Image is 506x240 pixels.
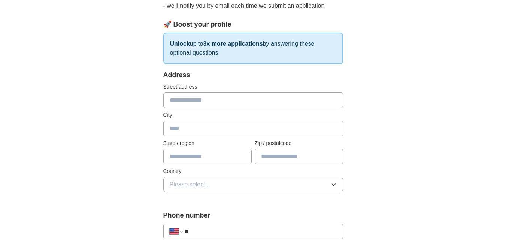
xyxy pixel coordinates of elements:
div: 🚀 Boost your profile [163,19,343,30]
p: up to by answering these optional questions [163,33,343,64]
span: Please select... [170,180,210,189]
label: Country [163,167,343,175]
div: Address [163,70,343,80]
strong: 3x more applications [203,40,263,47]
label: Phone number [163,210,343,221]
button: Please select... [163,177,343,192]
label: State / region [163,139,252,147]
label: Street address [163,83,343,91]
label: City [163,111,343,119]
label: Zip / postalcode [255,139,343,147]
strong: Unlock [170,40,190,47]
